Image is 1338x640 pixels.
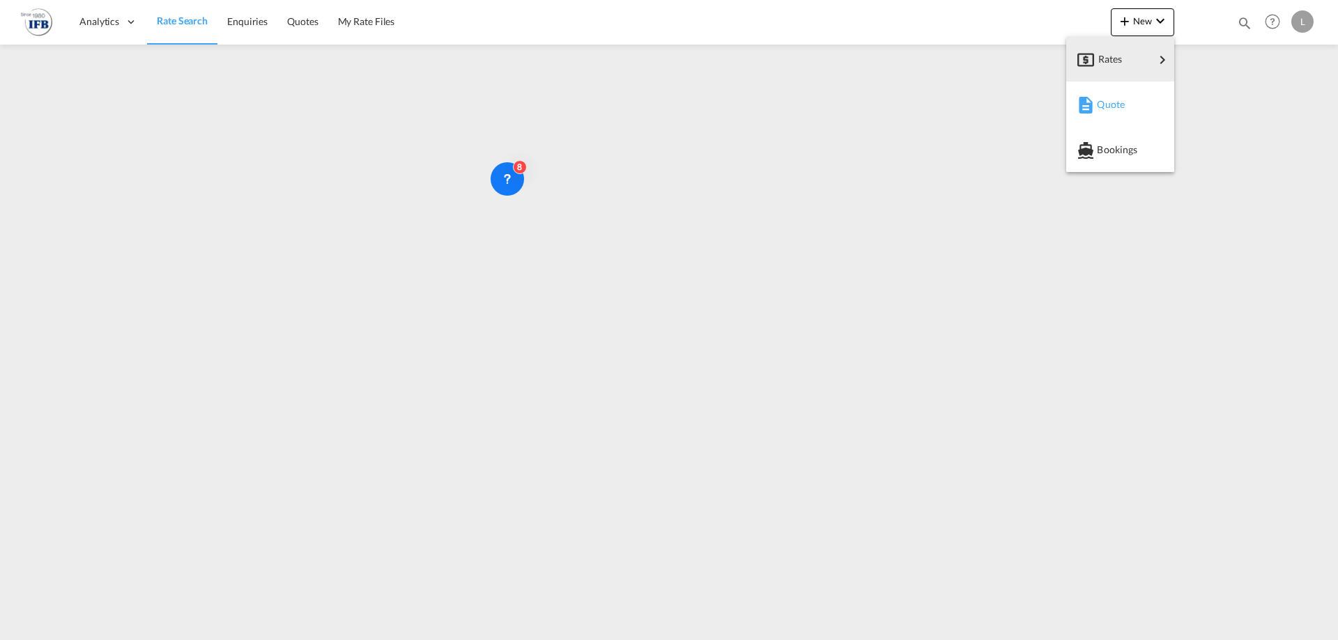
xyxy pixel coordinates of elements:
[1098,45,1115,73] span: Rates
[1066,127,1174,172] button: Bookings
[1077,87,1163,122] div: Quote
[1066,81,1174,127] button: Quote
[1097,136,1112,164] span: Bookings
[1154,52,1171,68] md-icon: icon-chevron-right
[1077,132,1163,167] div: Bookings
[1097,91,1112,118] span: Quote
